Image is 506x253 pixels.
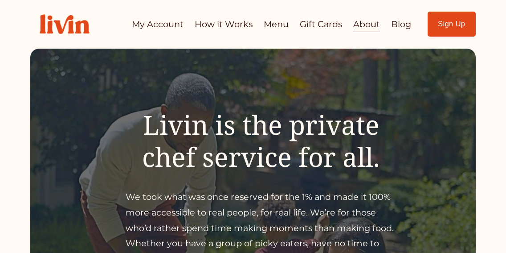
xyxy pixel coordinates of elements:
a: Blog [391,16,411,33]
img: Livin [30,5,99,43]
span: Livin is the private chef service for all. [142,107,386,175]
a: Menu [264,16,289,33]
a: My Account [132,16,184,33]
a: Sign Up [428,12,476,37]
a: How it Works [195,16,253,33]
a: About [353,16,380,33]
a: Gift Cards [300,16,342,33]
